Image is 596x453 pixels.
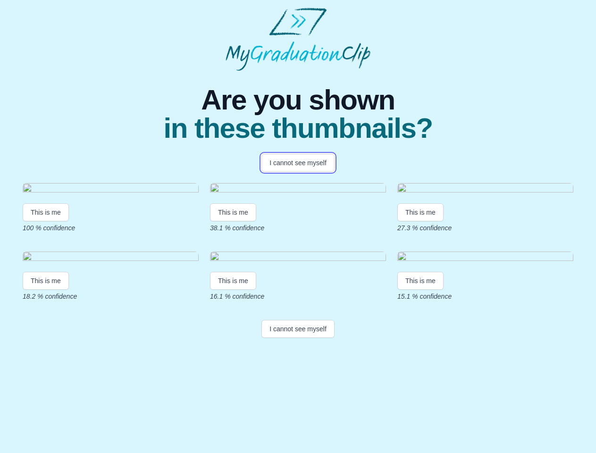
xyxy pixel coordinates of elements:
[397,292,573,301] p: 15.1 % confidence
[226,8,371,71] img: MyGraduationClip
[397,203,444,221] button: This is me
[397,252,573,264] img: 0aef3cc2e1aa9be2614f75a9a677f4f29a8a2210.gif
[23,183,199,196] img: c5af89be98c6fd301960a0f1f60e0f99aeb8ca18.gif
[23,292,199,301] p: 18.2 % confidence
[23,272,69,290] button: This is me
[210,292,386,301] p: 16.1 % confidence
[163,86,432,114] span: Are you shown
[210,252,386,264] img: 66b11b40ecb9ba85cf05575b40a2757052af7fce.gif
[210,183,386,196] img: 8fc09a1917d8546ed517fef2314f03554ffd1ce6.gif
[163,114,432,143] span: in these thumbnails?
[23,203,69,221] button: This is me
[397,272,444,290] button: This is me
[397,223,573,233] p: 27.3 % confidence
[23,223,199,233] p: 100 % confidence
[261,154,335,172] button: I cannot see myself
[210,272,256,290] button: This is me
[23,252,199,264] img: 6e13d5424a01860b4fd86b04df994fb6ce2a279a.gif
[210,223,386,233] p: 38.1 % confidence
[397,183,573,196] img: 7a018c467b00580ce79781cb45f360c8431b502c.gif
[210,203,256,221] button: This is me
[261,320,335,338] button: I cannot see myself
